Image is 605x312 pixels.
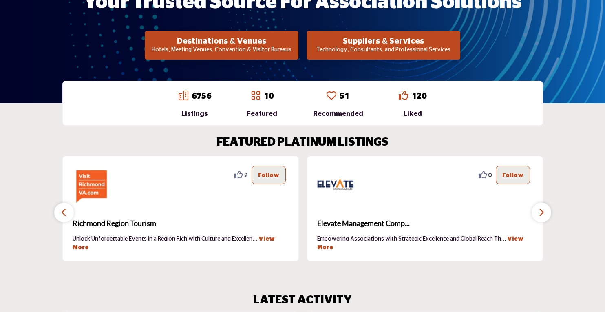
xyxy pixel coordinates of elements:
[317,218,533,229] span: Elevate Management Comp...
[317,166,354,203] img: Elevate Management Company
[216,136,389,150] h2: FEATURED PLATINUM LISTINGS
[307,31,460,60] button: Suppliers & Services Technology, Consultants, and Professional Services
[252,166,286,184] button: Follow
[192,92,211,100] a: 6756
[317,212,533,235] a: Elevate Management Comp...
[258,170,279,179] p: Follow
[399,109,426,119] div: Liked
[309,36,458,46] h2: Suppliers & Services
[73,218,289,229] span: Richmond Region Tourism
[147,36,296,46] h2: Destinations & Venues
[247,109,277,119] div: Featured
[73,166,109,203] img: Richmond Region Tourism
[412,92,426,100] a: 120
[252,236,257,242] span: ...
[317,212,533,235] b: Elevate Management Company
[145,31,298,60] button: Destinations & Venues Hotels, Meeting Venues, Convention & Visitor Bureaus
[179,109,211,119] div: Listings
[313,109,363,119] div: Recommended
[488,170,492,179] span: 0
[251,91,261,102] a: Go to Featured
[73,212,289,235] a: Richmond Region Tourism
[317,235,533,251] p: Empowering Associations with Strategic Excellence and Global Reach Th
[264,92,274,100] a: 10
[327,91,336,102] a: Go to Recommended
[73,235,289,251] p: Unlock Unforgettable Events in a Region Rich with Culture and Excellen
[502,170,523,179] p: Follow
[501,236,506,242] span: ...
[496,166,530,184] button: Follow
[309,46,458,54] p: Technology, Consultants, and Professional Services
[399,91,408,100] i: Go to Liked
[147,46,296,54] p: Hotels, Meeting Venues, Convention & Visitor Bureaus
[253,294,352,308] h2: LATEST ACTIVITY
[340,92,349,100] a: 51
[244,170,247,179] span: 2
